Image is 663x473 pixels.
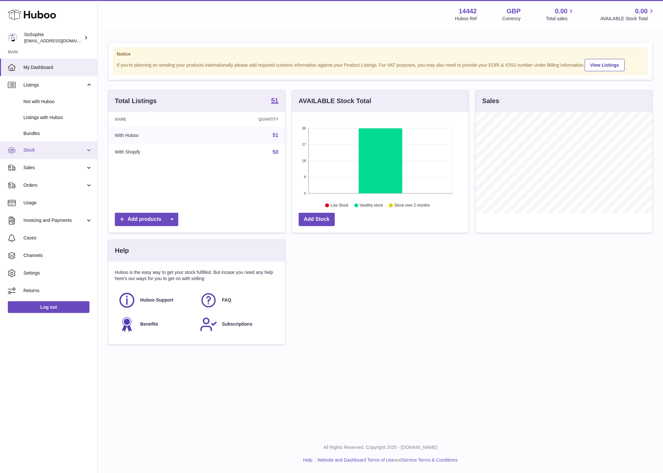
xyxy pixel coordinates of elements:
[271,97,278,104] strong: 51
[402,457,458,463] a: Service Terms & Conditions
[140,321,158,327] span: Benefits
[108,127,204,144] td: With Huboo
[204,112,285,127] th: Quantity
[103,444,658,451] p: All Rights Reserved. Copyright 2025 - [DOMAIN_NAME]
[108,144,204,161] td: With Shopify
[118,291,193,309] a: Huboo Support
[546,7,575,22] a: 0.00 Total sales
[299,213,335,226] a: Add Stock
[117,51,644,57] strong: Notice
[23,270,92,276] span: Settings
[117,58,644,71] div: If you're planning on sending your products internationally please add required customs informati...
[302,142,306,146] text: 27
[115,213,178,226] a: Add products
[303,457,313,463] a: Help
[200,316,275,333] a: Subscriptions
[140,297,173,303] span: Huboo Support
[23,130,92,137] span: Bundles
[546,16,575,22] span: Total sales
[23,82,86,88] span: Listings
[108,112,204,127] th: Name
[222,297,231,303] span: FAQ
[8,301,89,313] a: Log out
[317,457,394,463] a: Website and Dashboard Terms of Use
[271,97,278,105] a: 51
[115,97,157,105] h3: Total Listings
[23,288,92,294] span: Returns
[302,159,306,163] text: 18
[23,99,92,105] span: Not with Huboo
[23,200,92,206] span: Usage
[455,16,477,22] div: Huboo Ref
[273,149,278,155] a: 50
[23,235,92,241] span: Cases
[304,175,306,179] text: 9
[273,132,278,138] a: 51
[23,217,86,223] span: Invoicing and Payments
[635,7,648,16] span: 0.00
[23,252,92,259] span: Channels
[118,316,193,333] a: Benefits
[331,203,349,208] text: Low Stock
[115,269,278,282] p: Huboo is the easy way to get your stock fulfilled. But incase you need any help here's our ways f...
[304,191,306,195] text: 0
[115,246,129,255] h3: Help
[23,64,92,71] span: My Dashboard
[24,32,83,44] div: SoSophie
[459,7,477,16] strong: 14442
[23,115,92,121] span: Listings with Huboo
[200,291,275,309] a: FAQ
[24,38,96,43] span: [EMAIL_ADDRESS][DOMAIN_NAME]
[359,203,383,208] text: Healthy stock
[507,7,521,16] strong: GBP
[555,7,568,16] span: 0.00
[585,59,625,71] a: View Listings
[315,457,457,463] li: and
[23,182,86,188] span: Orders
[600,16,655,22] span: AVAILABLE Stock Total
[23,147,86,153] span: Stock
[8,33,18,43] img: info@thebigclick.co.uk
[482,97,499,105] h3: Sales
[394,203,430,208] text: Stock over 2 months
[299,97,371,105] h3: AVAILABLE Stock Total
[502,16,521,22] div: Currency
[222,321,252,327] span: Subscriptions
[302,126,306,130] text: 36
[23,165,86,171] span: Sales
[600,7,655,22] a: 0.00 AVAILABLE Stock Total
